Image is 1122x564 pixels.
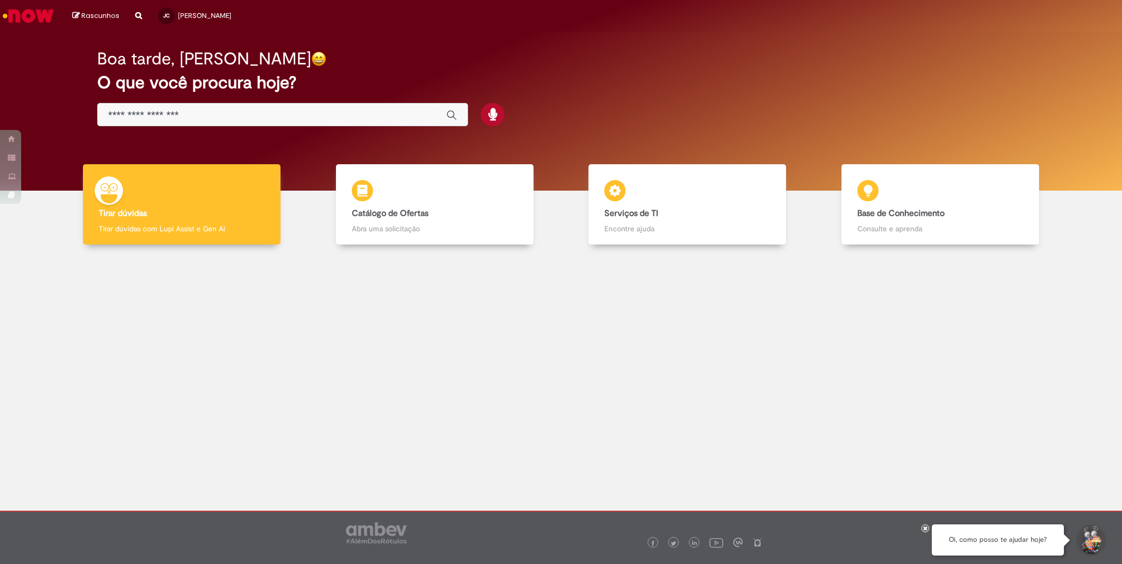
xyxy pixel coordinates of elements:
[1074,524,1106,556] button: Iniciar Conversa de Suporte
[81,11,119,21] span: Rascunhos
[814,164,1067,245] a: Base de Conhecimento Consulte e aprenda
[97,73,1025,92] h2: O que você procura hoje?
[99,223,265,234] p: Tirar dúvidas com Lupi Assist e Gen Ai
[311,51,326,67] img: happy-face.png
[346,522,407,543] img: logo_footer_ambev_rotulo_gray.png
[692,540,697,547] img: logo_footer_linkedin.png
[709,535,723,549] img: logo_footer_youtube.png
[932,524,1064,556] div: Oi, como posso te ajudar hoje?
[650,541,656,546] img: logo_footer_facebook.png
[857,223,1023,234] p: Consulte e aprenda
[604,208,658,219] b: Serviços de TI
[178,11,231,20] span: [PERSON_NAME]
[604,223,770,234] p: Encontre ajuda
[753,538,762,547] img: logo_footer_naosei.png
[308,164,562,245] a: Catálogo de Ofertas Abra uma solicitação
[352,223,518,234] p: Abra uma solicitação
[97,50,311,68] h2: Boa tarde, [PERSON_NAME]
[733,538,743,547] img: logo_footer_workplace.png
[55,164,308,245] a: Tirar dúvidas Tirar dúvidas com Lupi Assist e Gen Ai
[671,541,676,546] img: logo_footer_twitter.png
[163,12,170,19] span: JC
[72,11,119,21] a: Rascunhos
[857,208,945,219] b: Base de Conhecimento
[352,208,428,219] b: Catálogo de Ofertas
[1,5,55,26] img: ServiceNow
[561,164,814,245] a: Serviços de TI Encontre ajuda
[99,208,147,219] b: Tirar dúvidas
